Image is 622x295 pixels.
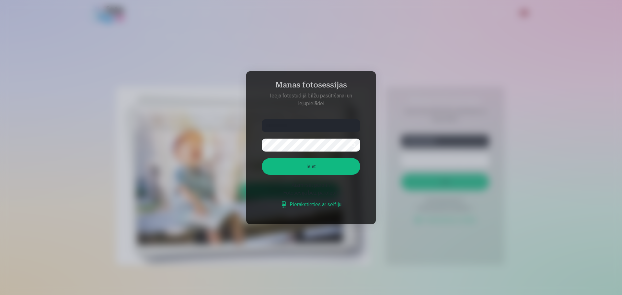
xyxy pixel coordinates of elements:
p: Ieeja fotostudijā bilžu pasūtīšanai un lejupielādei [255,92,367,108]
h4: Manas fotosessijas [255,80,367,92]
button: Ieiet [262,158,360,175]
div: Fotosesija bez paroles ? [262,189,360,197]
a: Pierakstieties ar selfiju [281,201,341,209]
div: Aizmirsāt paroli ? [262,181,360,189]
